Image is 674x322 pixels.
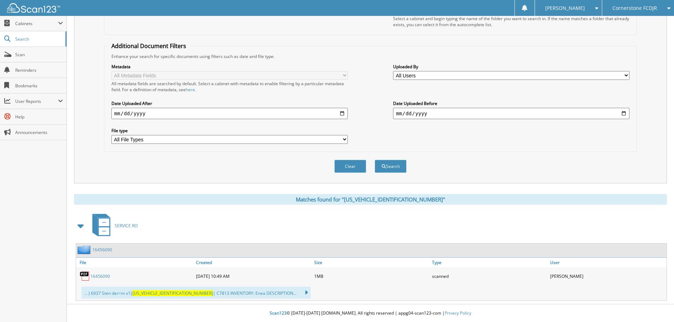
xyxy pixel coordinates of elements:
a: Privacy Policy [445,310,471,316]
a: File [76,258,194,267]
a: SERVICE RO [88,212,138,240]
div: 1MB [312,269,431,283]
span: User Reports [15,98,58,104]
legend: Additional Document Filters [108,42,190,50]
a: User [548,258,667,267]
div: © [DATE]-[DATE] [DOMAIN_NAME]. All rights reserved | appg04-scan123-com | [67,305,674,322]
img: folder2.png [77,245,92,254]
a: Size [312,258,431,267]
span: [PERSON_NAME] [545,6,585,10]
iframe: Chat Widget [639,288,674,322]
div: Select a cabinet and begin typing the name of the folder you want to search in. If the name match... [393,16,629,28]
a: Created [194,258,312,267]
div: All metadata fields are searched by default. Select a cabinet with metadata to enable filtering b... [111,81,348,93]
span: Help [15,114,63,120]
div: scanned [430,269,548,283]
img: PDF.png [80,271,90,281]
span: Search [15,36,62,42]
button: Search [375,160,407,173]
span: Reminders [15,67,63,73]
span: Scan [15,52,63,58]
span: [US_VEHICLE_IDENTIFICATION_NUMBER] [132,290,213,296]
span: Announcements [15,129,63,135]
a: 16456090 [90,273,110,279]
button: Clear [334,160,366,173]
span: Cornerstone FCDJR [612,6,657,10]
div: Matches found for "[US_VEHICLE_IDENTIFICATION_NUMBER]" [74,194,667,205]
img: scan123-logo-white.svg [7,3,60,13]
label: Date Uploaded After [111,100,348,106]
label: Date Uploaded Before [393,100,629,106]
div: [PERSON_NAME] [548,269,667,283]
a: 16456090 [92,247,112,253]
label: File type [111,128,348,134]
div: [DATE] 10:49 AM [194,269,312,283]
span: Scan123 [270,310,287,316]
span: Cabinets [15,21,58,27]
a: here [186,87,195,93]
div: ... ) 6937 Sten der=m x1} | C7813 INVENTORY: Enea DESCRIPTION... [81,287,311,299]
label: Metadata [111,64,348,70]
input: start [111,108,348,119]
input: end [393,108,629,119]
label: Uploaded By [393,64,629,70]
span: Bookmarks [15,83,63,89]
div: Enhance your search for specific documents using filters such as date and file type. [108,53,633,59]
span: SERVICE RO [115,223,138,229]
a: Type [430,258,548,267]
